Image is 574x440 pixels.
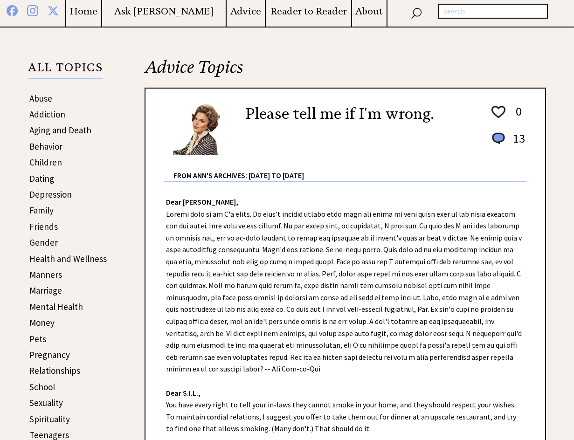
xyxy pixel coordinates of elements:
[438,4,548,19] input: search
[28,62,103,78] p: ALL TOPICS
[29,365,80,376] a: Relationships
[411,6,422,19] img: search_nav.png
[508,103,526,130] td: 0
[490,104,507,120] img: heart_outline%201.png
[29,189,72,200] a: Depression
[29,301,83,312] a: Mental Health
[29,221,58,232] a: Friends
[266,6,351,17] a: Reader to Reader
[102,6,226,17] a: Ask [PERSON_NAME]
[166,197,238,206] strong: Dear [PERSON_NAME],
[7,3,18,16] img: facebook%20blue.png
[29,109,65,120] a: Addiction
[29,349,70,360] a: Pregnancy
[29,333,46,344] a: Pets
[29,141,62,152] a: Behavior
[246,103,434,125] h2: Please tell me if I'm wrong.
[29,205,54,216] a: Family
[227,6,265,17] a: Advice
[490,131,507,146] img: message_round%201.png
[29,397,63,408] a: Sexuality
[166,388,201,398] strong: Dear S.I.L.,
[29,317,55,328] a: Money
[508,131,526,155] td: 13
[29,237,58,248] a: Gender
[29,413,70,425] a: Spirituality
[145,56,546,88] h2: Advice Topics
[29,157,62,168] a: Children
[29,93,52,104] a: Abuse
[66,6,101,17] a: Home
[173,156,526,181] div: From Ann's Archives: [DATE] to [DATE]
[48,4,59,16] img: x%20blue.png
[29,253,107,264] a: Health and Wellness
[29,381,55,392] a: School
[352,6,387,17] a: About
[27,3,38,16] img: instagram%20blue.png
[29,269,62,280] a: Manners
[173,103,232,155] img: Ann6%20v2%20small.png
[29,124,91,136] a: Aging and Death
[29,173,54,184] a: Dating
[29,285,62,296] a: Marriage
